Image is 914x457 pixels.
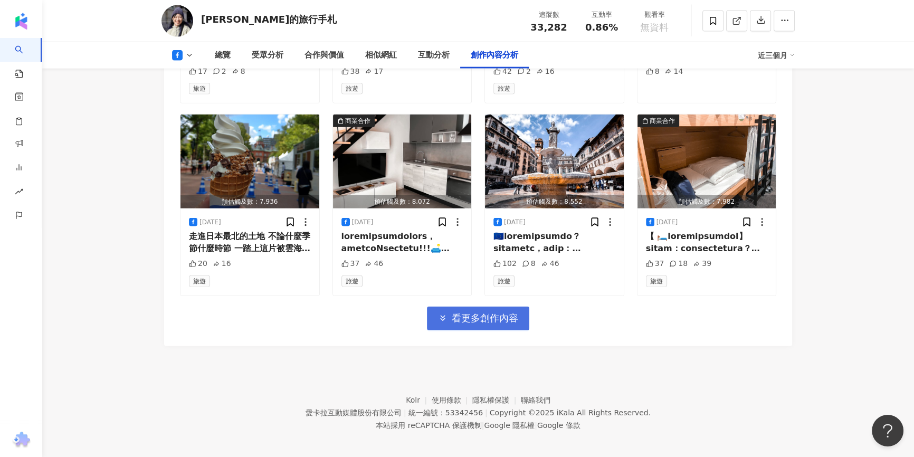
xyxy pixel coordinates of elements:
[472,396,521,404] a: 隱私權保護
[189,66,207,77] div: 17
[189,259,207,269] div: 20
[201,13,337,26] div: [PERSON_NAME]的旅行手札
[180,115,319,208] img: post-image
[199,218,221,227] div: [DATE]
[529,9,569,20] div: 追蹤數
[669,259,688,269] div: 18
[650,116,675,126] div: 商業合作
[341,66,360,77] div: 38
[213,66,226,77] div: 2
[452,312,518,324] span: 看更多創作內容
[180,195,319,208] div: 預估觸及數：7,936
[485,115,624,208] img: post-image
[637,115,776,208] button: 商業合作預估觸及數：7,982
[517,66,531,77] div: 2
[365,259,383,269] div: 46
[432,396,473,404] a: 使用條款
[490,408,651,417] div: Copyright © 2025 All Rights Reserved.
[13,13,30,30] img: logo icon
[493,66,512,77] div: 42
[252,49,283,62] div: 受眾分析
[418,49,450,62] div: 互動分析
[427,307,529,330] button: 看更多創作內容
[333,195,472,208] div: 預估觸及數：8,072
[471,49,518,62] div: 創作內容分析
[585,22,618,33] span: 0.86%
[213,259,231,269] div: 16
[345,116,370,126] div: 商業合作
[646,259,664,269] div: 37
[646,275,667,287] span: 旅遊
[215,49,231,62] div: 總覽
[493,231,615,254] div: 🇪🇺loremipsumdo？ ​ sitametc，adip：「elitseddoe？」 ​ temp～incididun！utla、et、dolorem，aliquaenima🤣 ​ ✨mi...
[557,408,575,417] a: iKala
[333,115,472,208] button: 商業合作預估觸及數：8,072
[189,231,311,254] div: 走進日本最北的土地 不論什麼季節什麼時節 一踏上這片被雲海擁抱的平原 北海道就用山巒、花田、牛奶與地熱 低調又堅定地告訴我們牠的四季日常 即使是淡季九月造訪的我們 沒有雪也沒有[PERSON_N...
[333,115,472,208] img: post-image
[640,22,669,33] span: 無資料
[482,421,484,430] span: |
[872,415,903,446] iframe: Help Scout Beacon - Open
[406,396,431,404] a: Kolr
[493,259,517,269] div: 102
[656,218,678,227] div: [DATE]
[408,408,483,417] div: 統一編號：53342456
[365,49,397,62] div: 相似網紅
[637,115,776,208] img: post-image
[189,83,210,94] span: 旅遊
[485,115,624,208] button: 預估觸及數：8,552
[664,66,683,77] div: 14
[758,47,795,64] div: 近三個月
[530,22,567,33] span: 33,282
[161,5,193,37] img: KOL Avatar
[365,66,383,77] div: 17
[15,38,36,79] a: search
[304,49,344,62] div: 合作與價值
[341,83,363,94] span: 旅遊
[15,181,23,205] span: rise
[232,66,245,77] div: 8
[180,115,319,208] button: 預估觸及數：7,936
[341,231,463,254] div: loremipsumdolors，ametcoNsectetu!!! ​ 🛋️adipi，elitseddoei temporin＋utl，etdolorem aliquaenima，minim...
[341,259,360,269] div: 37
[646,231,768,254] div: 【 🛏️loremipsumdol】 ​ sitam：consectetura？eli？sed？ doeiusmodtempo，in、utlaboree～dolore，magna！ ​ ▍ali...
[521,396,550,404] a: 聯絡我們
[352,218,374,227] div: [DATE]
[535,421,537,430] span: |
[541,259,559,269] div: 46
[11,432,32,449] img: chrome extension
[493,83,515,94] span: 旅遊
[493,275,515,287] span: 旅遊
[634,9,674,20] div: 觀看率
[485,195,624,208] div: 預估觸及數：8,552
[522,259,536,269] div: 8
[341,275,363,287] span: 旅遊
[189,275,210,287] span: 旅遊
[404,408,406,417] span: |
[582,9,622,20] div: 互動率
[485,408,488,417] span: |
[306,408,402,417] div: 愛卡拉互動媒體股份有限公司
[693,259,711,269] div: 39
[484,421,535,430] a: Google 隱私權
[537,421,580,430] a: Google 條款
[637,195,776,208] div: 預估觸及數：7,982
[646,66,660,77] div: 8
[504,218,526,227] div: [DATE]
[536,66,555,77] div: 16
[376,419,580,432] span: 本站採用 reCAPTCHA 保護機制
